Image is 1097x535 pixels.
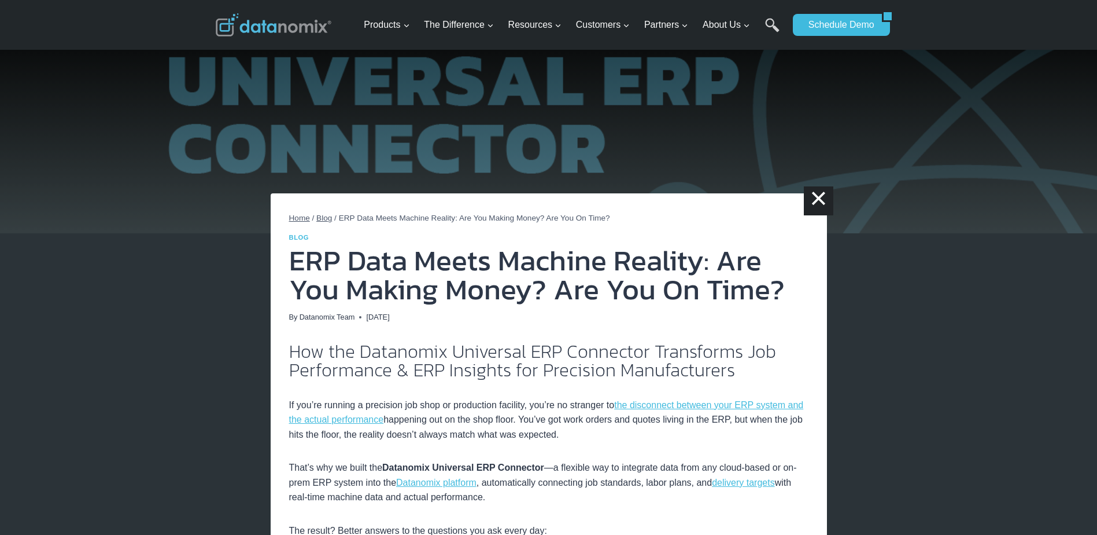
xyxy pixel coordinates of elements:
[703,17,750,32] span: About Us
[508,17,562,32] span: Resources
[216,13,331,36] img: Datanomix
[424,17,494,32] span: The Difference
[382,463,544,472] strong: Datanomix Universal ERP Connector
[300,313,355,321] a: Datanomix Team
[289,246,808,304] h1: ERP Data Meets Machine Reality: Are You Making Money? Are You On Time?
[804,186,833,215] a: ×
[312,214,315,222] span: /
[289,214,310,222] a: Home
[289,460,808,505] p: That’s why we built the —a flexible way to integrate data from any cloud-based or on-prem ERP sys...
[366,312,389,323] time: [DATE]
[334,214,337,222] span: /
[289,342,808,379] h2: How the Datanomix Universal ERP Connector Transforms Job Performance & ERP Insights for Precision...
[289,312,298,323] span: By
[316,214,332,222] a: Blog
[359,6,787,44] nav: Primary Navigation
[644,17,688,32] span: Partners
[712,478,775,488] a: delivery targets
[289,398,808,442] p: If you’re running a precision job shop or production facility, you’re no stranger to happening ou...
[396,478,477,488] a: Datanomix platform
[765,18,780,44] a: Search
[576,17,630,32] span: Customers
[793,14,882,36] a: Schedule Demo
[339,214,610,222] span: ERP Data Meets Machine Reality: Are You Making Money? Are You On Time?
[364,17,409,32] span: Products
[289,234,309,241] a: Blog
[289,212,808,225] nav: Breadcrumbs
